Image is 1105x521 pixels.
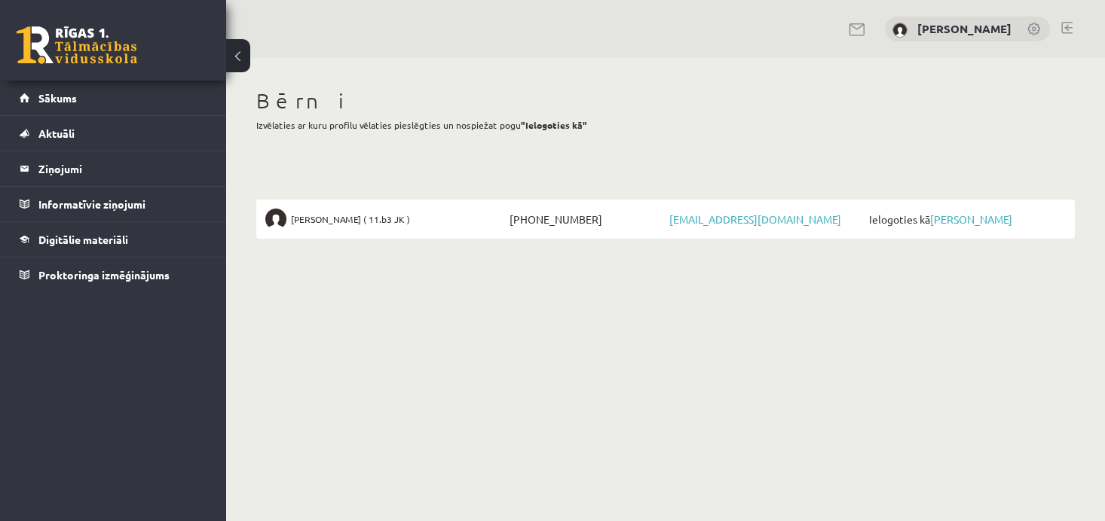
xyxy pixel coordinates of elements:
[256,88,1075,114] h1: Bērni
[38,91,77,105] span: Sākums
[506,209,666,230] span: [PHONE_NUMBER]
[17,26,137,64] a: Rīgas 1. Tālmācības vidusskola
[20,257,207,292] a: Proktoringa izmēģinājums
[20,151,207,186] a: Ziņojumi
[20,187,207,221] a: Informatīvie ziņojumi
[20,81,207,115] a: Sākums
[669,212,841,226] a: [EMAIL_ADDRESS][DOMAIN_NAME]
[38,187,207,221] legend: Informatīvie ziņojumi
[265,209,286,230] img: Nikola Zemzare
[917,21,1012,36] a: [PERSON_NAME]
[20,116,207,151] a: Aktuāli
[865,209,1066,230] span: Ielogoties kā
[892,23,908,38] img: Tatjana Zemzare
[38,151,207,186] legend: Ziņojumi
[521,119,587,131] b: "Ielogoties kā"
[38,126,75,140] span: Aktuāli
[38,268,170,282] span: Proktoringa izmēģinājums
[38,233,128,246] span: Digitālie materiāli
[930,212,1012,226] a: [PERSON_NAME]
[291,209,410,230] span: [PERSON_NAME] ( 11.b3 JK )
[20,222,207,257] a: Digitālie materiāli
[256,118,1075,132] p: Izvēlaties ar kuru profilu vēlaties pieslēgties un nospiežat pogu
